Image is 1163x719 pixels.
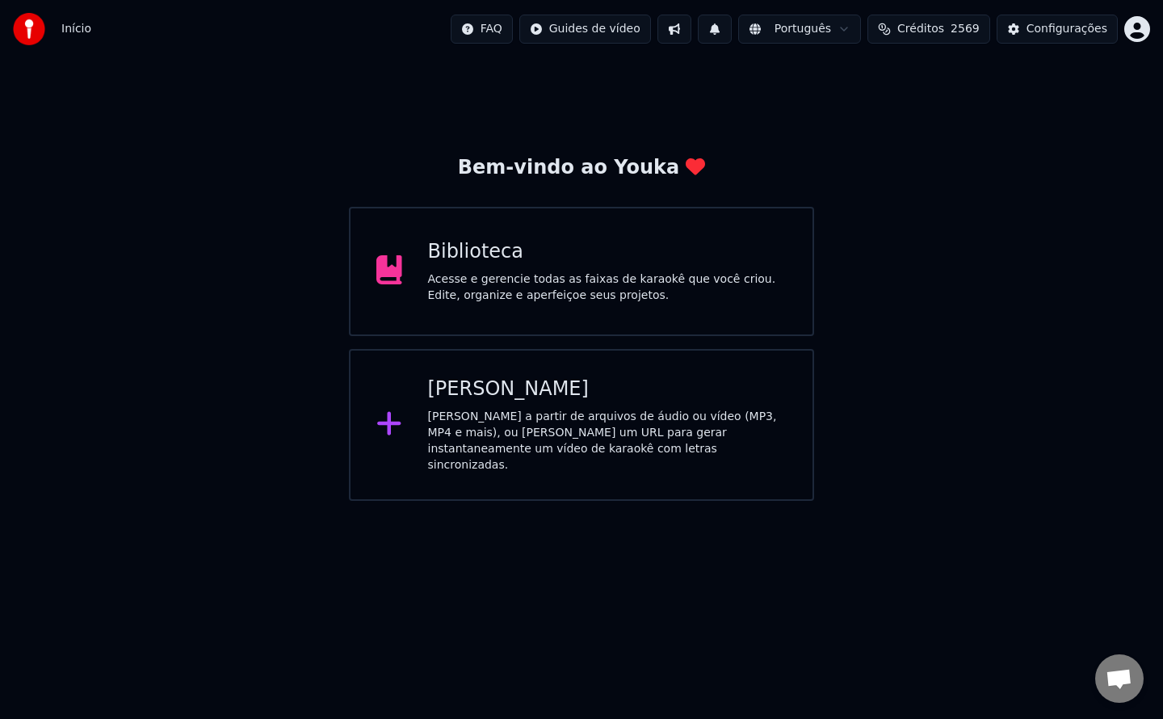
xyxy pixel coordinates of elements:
div: Configurações [1027,21,1107,37]
button: Guides de vídeo [519,15,651,44]
button: Configurações [997,15,1118,44]
span: Início [61,21,91,37]
img: youka [13,13,45,45]
div: Bem-vindo ao Youka [458,155,705,181]
div: [PERSON_NAME] a partir de arquivos de áudio ou vídeo (MP3, MP4 e mais), ou [PERSON_NAME] um URL p... [428,409,787,473]
div: [PERSON_NAME] [428,376,787,402]
span: Créditos [897,21,944,37]
span: 2569 [951,21,980,37]
div: Biblioteca [428,239,787,265]
div: Acesse e gerencie todas as faixas de karaokê que você criou. Edite, organize e aperfeiçoe seus pr... [428,271,787,304]
button: FAQ [451,15,513,44]
button: Créditos2569 [867,15,990,44]
nav: breadcrumb [61,21,91,37]
a: Open chat [1095,654,1144,703]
